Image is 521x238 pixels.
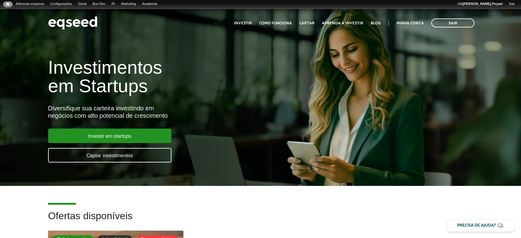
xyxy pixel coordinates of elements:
[6,2,10,6] span: Início
[371,21,381,25] a: Blog
[13,2,47,6] a: Adicionar empresa
[48,105,299,119] div: Diversifique sua carteira investindo em negócios com alto potencial de crescimento
[48,15,97,31] img: EqSeed
[3,2,13,7] a: Início
[47,2,75,6] a: Configurações
[75,2,89,6] a: Geral
[139,2,160,6] a: Academia
[259,21,292,25] a: Como funciona
[109,2,118,6] a: RI
[322,21,363,25] a: Aprenda a investir
[48,211,473,231] h2: Ofertas disponíveis
[506,2,518,6] a: Sair
[118,2,139,6] a: Marketing
[48,148,171,162] a: Captar investimentos
[48,58,299,95] h1: Investimentos em Startups
[463,2,503,6] strong: [PERSON_NAME].Poyart
[234,21,252,25] a: Investir
[454,2,506,6] a: Olá[PERSON_NAME].Poyart
[48,129,171,143] a: Investir em startups
[299,21,314,25] a: Captar
[431,18,474,27] a: Sair
[396,21,424,25] a: Minha conta
[89,2,109,6] a: Bus Dev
